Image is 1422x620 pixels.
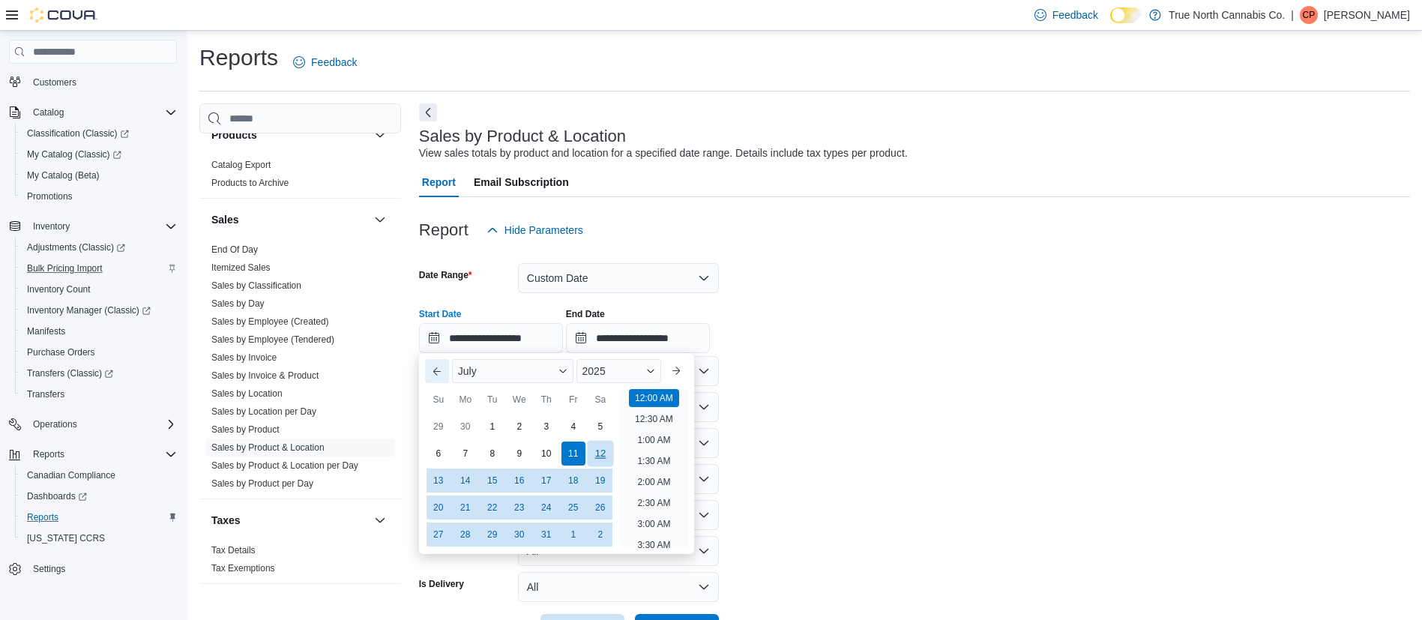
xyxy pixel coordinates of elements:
a: My Catalog (Classic) [15,144,183,165]
li: 3:30 AM [631,536,676,554]
button: Operations [27,415,83,433]
input: Press the down key to enter a popover containing a calendar. Press the escape key to close the po... [419,323,563,353]
span: [US_STATE] CCRS [27,532,105,544]
div: day-9 [507,442,531,466]
h1: Reports [199,43,278,73]
button: Promotions [15,186,183,207]
li: 2:00 AM [631,473,676,491]
div: View sales totals by product and location for a specified date range. Details include tax types p... [419,145,908,161]
span: My Catalog (Classic) [21,145,177,163]
span: Dark Mode [1110,23,1111,24]
span: Canadian Compliance [27,469,115,481]
span: Transfers [21,385,177,403]
a: Dashboards [21,487,93,505]
h3: Sales [211,212,239,227]
div: Charmella Penchuk [1300,6,1318,24]
a: Dashboards [15,486,183,507]
div: day-25 [561,496,585,520]
li: 3:00 AM [631,515,676,533]
div: day-20 [427,496,451,520]
div: day-18 [561,469,585,493]
button: Open list of options [698,365,710,377]
div: day-21 [454,496,477,520]
a: Bulk Pricing Import [21,259,109,277]
a: Tax Exemptions [211,563,275,574]
span: Settings [27,559,177,578]
a: Tax Details [211,545,256,556]
span: Sales by Classification [211,280,301,292]
p: | [1291,6,1294,24]
div: Mo [454,388,477,412]
div: day-26 [588,496,612,520]
span: Purchase Orders [21,343,177,361]
label: Date Range [419,269,472,281]
button: Reports [27,445,70,463]
button: Customers [3,71,183,93]
span: Operations [33,418,77,430]
div: Sa [588,388,612,412]
button: Sales [211,212,368,227]
button: Purchase Orders [15,342,183,363]
p: True North Cannabis Co. [1169,6,1285,24]
a: Classification (Classic) [21,124,135,142]
div: day-17 [534,469,558,493]
a: End Of Day [211,244,258,255]
button: Inventory Count [15,279,183,300]
div: Su [427,388,451,412]
div: day-30 [507,523,531,547]
span: Sales by Employee (Tendered) [211,334,334,346]
button: Open list of options [698,437,710,449]
button: Previous Month [425,359,449,383]
a: Feedback [287,47,363,77]
a: Sales by Location [211,388,283,399]
a: Settings [27,560,71,578]
div: day-6 [427,442,451,466]
div: day-11 [561,442,585,466]
button: Next [419,103,437,121]
span: Manifests [27,325,65,337]
div: day-1 [480,415,504,439]
a: My Catalog (Classic) [21,145,127,163]
span: Hide Parameters [504,223,583,238]
a: [US_STATE] CCRS [21,529,111,547]
div: day-29 [427,415,451,439]
span: Inventory Count [21,280,177,298]
div: day-3 [534,415,558,439]
a: Transfers (Classic) [15,363,183,384]
span: Manifests [21,322,177,340]
a: Sales by Day [211,298,265,309]
button: Hide Parameters [480,215,589,245]
li: 1:30 AM [631,452,676,470]
button: Operations [3,414,183,435]
a: Sales by Classification [211,280,301,291]
span: My Catalog (Beta) [27,169,100,181]
span: Inventory [33,220,70,232]
span: Canadian Compliance [21,466,177,484]
span: Inventory Count [27,283,91,295]
li: 2:30 AM [631,494,676,512]
div: day-14 [454,469,477,493]
div: day-10 [534,442,558,466]
div: day-5 [588,415,612,439]
button: Sales [371,211,389,229]
a: Classification (Classic) [15,123,183,144]
span: Inventory [27,217,177,235]
div: day-23 [507,496,531,520]
div: day-2 [588,523,612,547]
input: Press the down key to open a popover containing a calendar. [566,323,710,353]
h3: Report [419,221,469,239]
div: day-7 [454,442,477,466]
input: Dark Mode [1110,7,1142,23]
a: Sales by Invoice [211,352,277,363]
span: Washington CCRS [21,529,177,547]
a: Sales by Employee (Tendered) [211,334,334,345]
a: Transfers [21,385,70,403]
div: day-30 [454,415,477,439]
div: day-27 [427,523,451,547]
span: Sales by Day [211,298,265,310]
div: Fr [561,388,585,412]
span: Bulk Pricing Import [21,259,177,277]
div: July, 2025 [425,413,614,548]
a: Customers [27,73,82,91]
a: Sales by Employee (Created) [211,316,329,327]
